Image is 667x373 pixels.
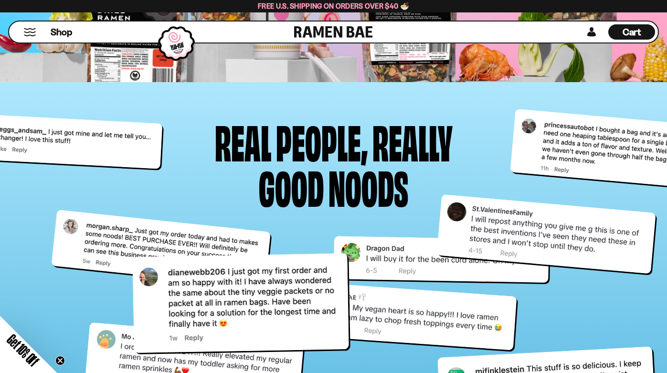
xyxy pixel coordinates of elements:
button: Mobile Menu Trigger [23,28,36,36]
div: Real [215,118,271,163]
div: people, [276,118,368,163]
div: noods [328,163,408,209]
div: good [259,163,324,209]
div: Cart [608,21,655,43]
span: Cart [623,26,641,38]
button: Close teaser [55,356,65,365]
span: Free U.S. Shipping on Orders over $40 🍜 [258,1,409,11]
span: Get 10% Off [4,331,42,369]
a: Shop [51,24,72,40]
span: Shop [51,26,72,39]
div: Really [372,118,453,163]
